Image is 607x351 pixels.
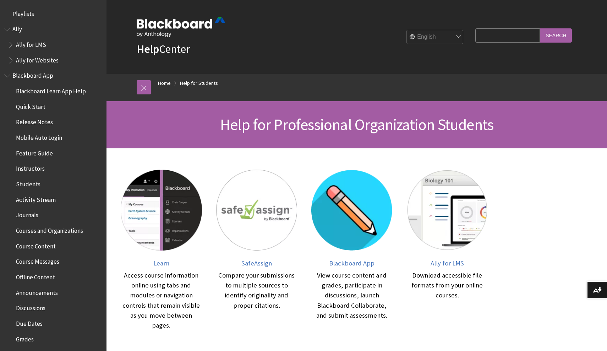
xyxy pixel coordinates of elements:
img: Blackboard by Anthology [137,17,225,37]
span: Grades [16,333,34,343]
div: Download accessible file formats from your online courses. [407,270,488,300]
span: Announcements [16,287,58,296]
span: Feature Guide [16,147,53,157]
span: Mobile Auto Login [16,132,62,141]
nav: Book outline for Anthology Ally Help [4,23,102,66]
span: Quick Start [16,101,45,110]
span: Blackboard Learn App Help [16,85,86,95]
span: Playlists [12,8,34,17]
span: Instructors [16,163,45,172]
span: Due Dates [16,318,43,327]
span: SafeAssign [241,259,272,267]
img: Blackboard App [311,170,393,251]
img: SafeAssign [216,170,297,251]
span: Discussions [16,302,45,312]
img: Ally for LMS [407,170,488,251]
nav: Book outline for Playlists [4,8,102,20]
div: Compare your submissions to multiple sources to identify originality and proper citations. [216,270,297,310]
span: Activity Stream [16,194,56,203]
div: Access course information online using tabs and modules or navigation controls that remain visibl... [121,270,202,330]
a: Blackboard App Blackboard App View course content and grades, participate in discussions, launch ... [311,170,393,330]
div: View course content and grades, participate in discussions, launch Blackboard Collaborate, and su... [311,270,393,320]
span: Students [16,178,40,188]
span: Blackboard App [12,70,53,79]
a: Learn Learn Access course information online using tabs and modules or navigation controls that r... [121,170,202,330]
span: Ally [12,23,22,33]
span: Blackboard App [329,259,374,267]
span: Course Messages [16,256,59,265]
span: Ally for LMS [431,259,464,267]
a: Ally for LMS Ally for LMS Download accessible file formats from your online courses. [407,170,488,330]
span: Course Content [16,240,56,250]
select: Site Language Selector [407,30,464,44]
img: Learn [121,170,202,251]
span: Ally for LMS [16,39,46,48]
span: Release Notes [16,116,53,126]
a: HelpCenter [137,42,190,56]
span: Learn [153,259,169,267]
span: Help for Professional Organization Students [220,115,494,134]
span: Offline Content [16,271,55,281]
strong: Help [137,42,159,56]
a: Help for Students [180,79,218,88]
a: Home [158,79,171,88]
span: Courses and Organizations [16,225,83,234]
a: SafeAssign SafeAssign Compare your submissions to multiple sources to identify originality and pr... [216,170,297,330]
input: Search [540,28,572,42]
span: Ally for Websites [16,54,59,64]
span: Journals [16,209,38,219]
